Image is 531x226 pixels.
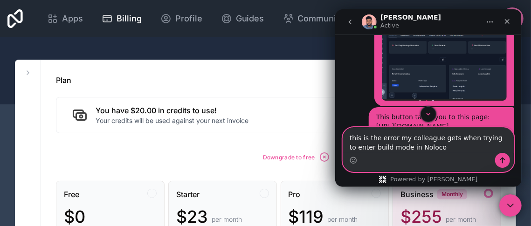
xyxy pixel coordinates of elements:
[64,189,79,200] span: Free
[260,148,333,166] button: Downgrade to free
[62,12,83,25] span: Apps
[446,215,476,224] span: per month
[94,8,149,29] a: Billing
[289,207,324,226] span: $119
[499,194,522,217] iframe: Intercom live chat
[153,8,210,29] a: Profile
[214,8,272,29] a: Guides
[289,189,301,200] span: Pro
[298,12,344,25] span: Community
[236,12,264,25] span: Guides
[400,207,442,226] span: $255
[176,189,200,200] span: Starter
[96,116,248,125] p: Your credits will be used against your next invoice
[335,9,522,187] iframe: To enrich screen reader interactions, please activate Accessibility in Grammarly extension settings
[96,105,248,116] h2: You have $20.00 in credits to use!
[400,189,434,200] span: Business
[328,215,358,224] span: per month
[176,207,208,226] span: $23
[64,207,85,226] span: $0
[175,12,202,25] span: Profile
[212,215,242,224] span: per month
[56,75,71,86] h1: Plan
[437,189,467,199] div: Monthly
[276,8,352,29] a: Community
[263,154,315,161] span: Downgrade to free
[40,8,90,29] a: Apps
[117,12,142,25] span: Billing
